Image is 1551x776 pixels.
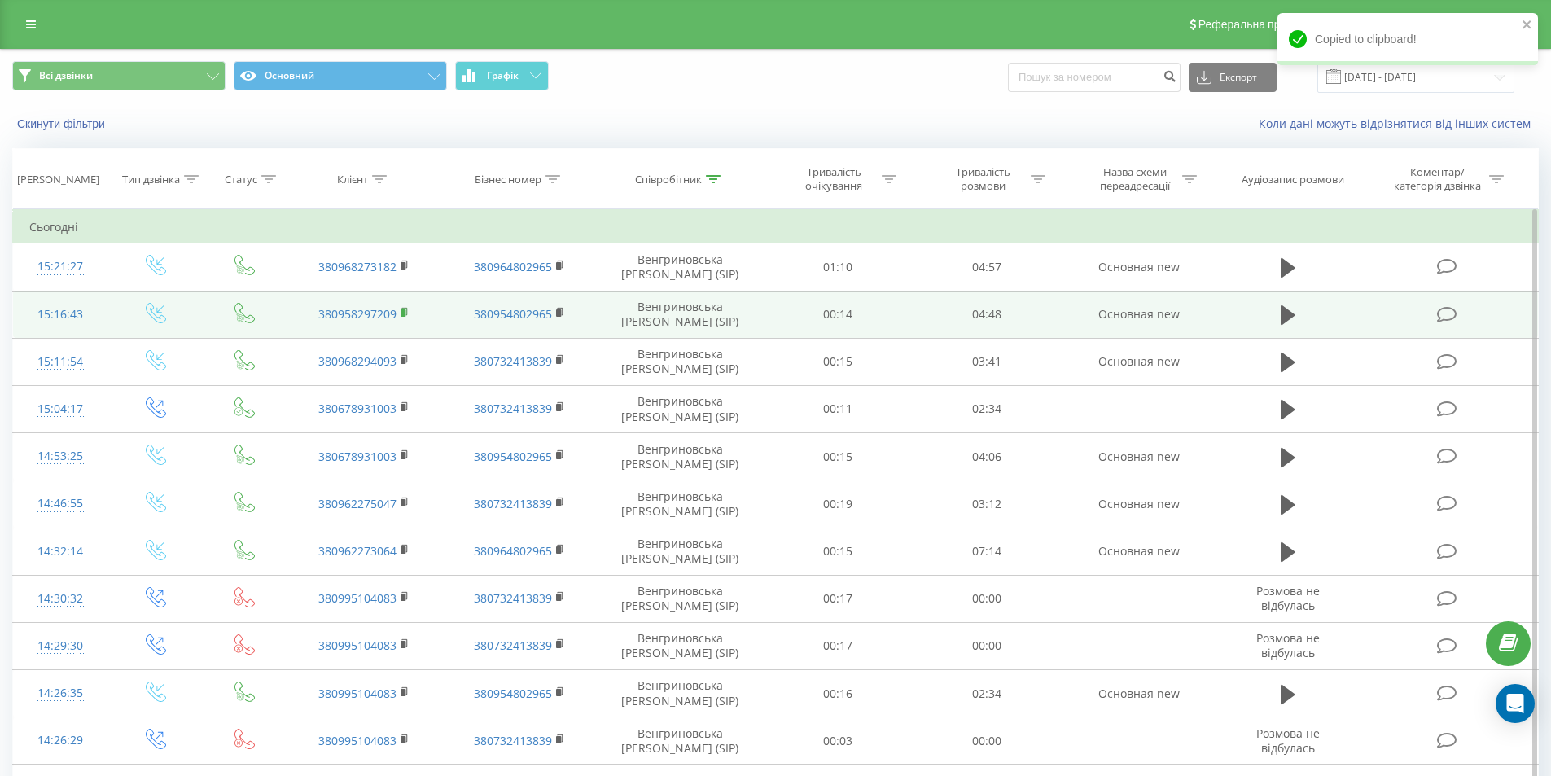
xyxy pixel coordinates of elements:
td: 00:17 [764,622,913,669]
a: 380732413839 [474,353,552,369]
td: Основная new [1061,670,1216,717]
div: 15:11:54 [29,346,92,378]
td: Венгриновська [PERSON_NAME] (SIP) [597,338,764,385]
td: 03:41 [913,338,1062,385]
div: 14:53:25 [29,441,92,472]
a: 380968273182 [318,259,397,274]
td: Основная new [1061,338,1216,385]
a: 380995104083 [318,686,397,701]
span: Розмова не відбулась [1256,726,1320,756]
a: 380995104083 [318,638,397,653]
div: Бізнес номер [475,173,541,186]
button: close [1522,18,1533,33]
div: 15:04:17 [29,393,92,425]
div: [PERSON_NAME] [17,173,99,186]
div: Клієнт [337,173,368,186]
td: 00:11 [764,385,913,432]
td: Венгриновська [PERSON_NAME] (SIP) [597,243,764,291]
a: 380964802965 [474,259,552,274]
td: Сьогодні [13,211,1539,243]
div: Коментар/категорія дзвінка [1390,165,1485,193]
td: 04:57 [913,243,1062,291]
button: Основний [234,61,447,90]
td: Основная new [1061,291,1216,338]
td: 00:16 [764,670,913,717]
div: Copied to clipboard! [1277,13,1538,65]
div: 14:30:32 [29,583,92,615]
td: 04:48 [913,291,1062,338]
td: 04:06 [913,433,1062,480]
div: 15:16:43 [29,299,92,331]
td: Основная new [1061,433,1216,480]
td: 00:00 [913,717,1062,765]
a: 380958297209 [318,306,397,322]
a: 380732413839 [474,401,552,416]
div: Тип дзвінка [122,173,180,186]
a: 380732413839 [474,590,552,606]
div: 14:32:14 [29,536,92,568]
button: Всі дзвінки [12,61,226,90]
td: 00:15 [764,433,913,480]
span: Розмова не відбулась [1256,583,1320,613]
td: Венгриновська [PERSON_NAME] (SIP) [597,528,764,575]
button: Графік [455,61,549,90]
span: Реферальна програма [1198,18,1318,31]
td: 01:10 [764,243,913,291]
a: 380995104083 [318,590,397,606]
a: Коли дані можуть відрізнятися вiд інших систем [1259,116,1539,131]
td: Венгриновська [PERSON_NAME] (SIP) [597,433,764,480]
a: 380678931003 [318,449,397,464]
td: Венгриновська [PERSON_NAME] (SIP) [597,291,764,338]
td: 00:00 [913,575,1062,622]
input: Пошук за номером [1008,63,1181,92]
td: Основная new [1061,243,1216,291]
td: 02:34 [913,670,1062,717]
div: Аудіозапис розмови [1242,173,1344,186]
div: 15:21:27 [29,251,92,283]
a: 380732413839 [474,733,552,748]
td: 00:15 [764,528,913,575]
td: Венгриновська [PERSON_NAME] (SIP) [597,670,764,717]
div: Назва схеми переадресації [1091,165,1178,193]
a: 380954802965 [474,449,552,464]
div: Тривалість очікування [791,165,878,193]
td: Венгриновська [PERSON_NAME] (SIP) [597,480,764,528]
button: Експорт [1189,63,1277,92]
td: Основная new [1061,480,1216,528]
td: 00:00 [913,622,1062,669]
a: 380962275047 [318,496,397,511]
a: 380732413839 [474,496,552,511]
div: 14:26:29 [29,725,92,756]
a: 380678931003 [318,401,397,416]
a: 380732413839 [474,638,552,653]
span: Розмова не відбулась [1256,630,1320,660]
div: 14:46:55 [29,488,92,520]
td: 00:15 [764,338,913,385]
td: 03:12 [913,480,1062,528]
a: 380962273064 [318,543,397,559]
td: 02:34 [913,385,1062,432]
a: 380968294093 [318,353,397,369]
div: Open Intercom Messenger [1496,684,1535,723]
td: 00:17 [764,575,913,622]
div: Статус [225,173,257,186]
td: 00:14 [764,291,913,338]
td: 00:19 [764,480,913,528]
a: 380954802965 [474,686,552,701]
td: Венгриновська [PERSON_NAME] (SIP) [597,575,764,622]
span: Графік [487,70,519,81]
td: 00:03 [764,717,913,765]
td: Венгриновська [PERSON_NAME] (SIP) [597,385,764,432]
a: 380954802965 [474,306,552,322]
div: Співробітник [635,173,702,186]
a: 380995104083 [318,733,397,748]
td: Основная new [1061,528,1216,575]
div: 14:26:35 [29,677,92,709]
div: 14:29:30 [29,630,92,662]
div: Тривалість розмови [940,165,1027,193]
td: Венгриновська [PERSON_NAME] (SIP) [597,717,764,765]
a: 380964802965 [474,543,552,559]
span: Всі дзвінки [39,69,93,82]
td: 07:14 [913,528,1062,575]
td: Венгриновська [PERSON_NAME] (SIP) [597,622,764,669]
